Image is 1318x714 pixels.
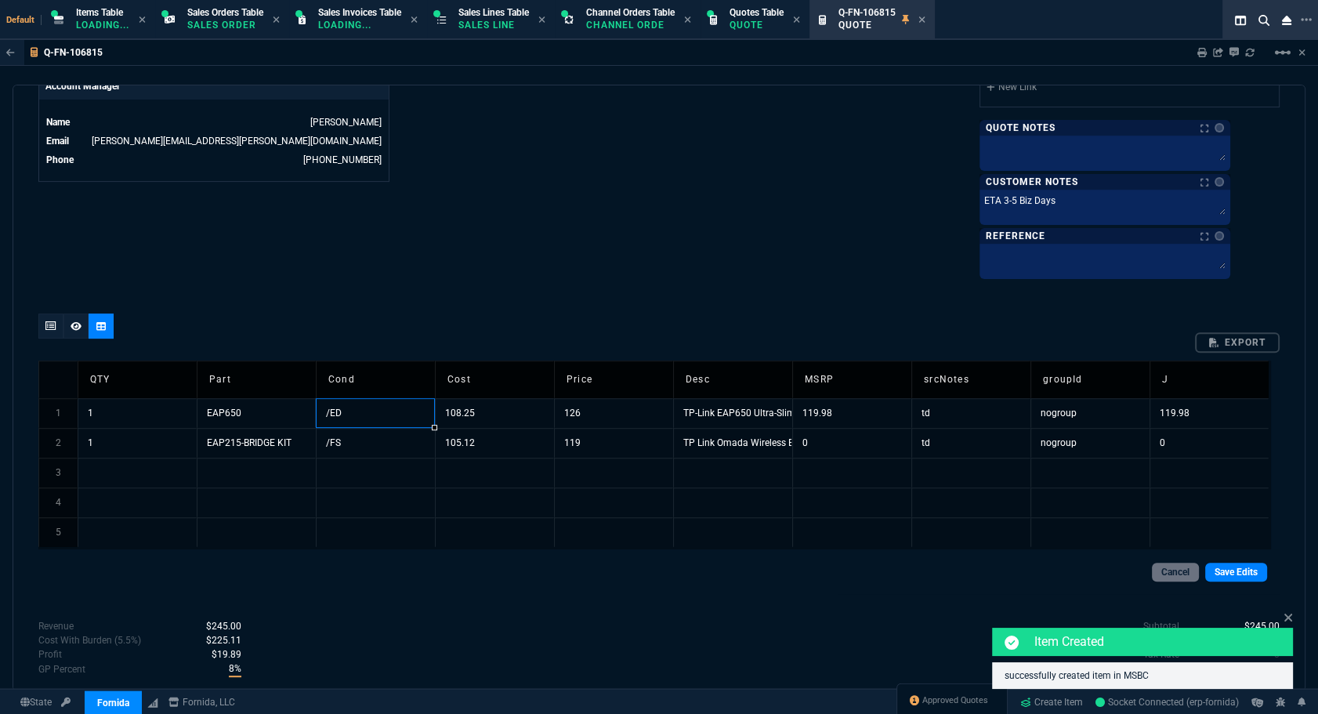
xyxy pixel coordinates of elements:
p: With Burden (5.5%) [38,662,85,676]
nx-icon: Close Workbench [1276,11,1298,30]
p: Loading... [76,19,129,31]
td: Cond [316,361,435,398]
span: Approved Quotes [922,694,988,707]
p: Account Manager [39,73,389,100]
span: Phone [46,154,74,165]
a: Create Item [1014,690,1089,714]
td: 4 [38,487,78,517]
td: Cost [435,361,554,398]
td: srcNotes [911,361,1030,398]
td: 0 [1150,428,1269,458]
span: Sales Lines Table [458,7,529,18]
span: Socket Connected (erp-fornida) [1095,697,1239,708]
a: Hide Workbench [1298,46,1305,59]
a: msbcCompanyName [164,695,240,709]
td: TP-Link EAP650 Ultra-Slim Omada WiFi 6 AX3000 Wireless Gigabit Busin Access Point Mesh [673,398,792,428]
nx-icon: Close Tab [411,14,418,27]
td: nogroup [1030,428,1150,458]
a: 469-249-2107 [303,154,382,165]
span: Channel Orders Table [586,7,675,18]
td: Desc [673,361,792,398]
p: Revenue [38,619,74,633]
span: With Burden (5.5%) [229,661,241,677]
span: Sales Orders Table [187,7,263,18]
a: New Link [987,80,1273,94]
td: 119 [554,428,673,458]
td: /FS [316,428,435,458]
p: Quote Notes [986,121,1055,134]
td: J [1150,361,1269,398]
a: export [1195,332,1280,353]
a: Save Edits [1205,563,1267,582]
p: Q-FN-106815 [44,46,103,59]
nx-icon: Close Tab [538,14,545,27]
tr: undefined [45,133,382,149]
span: Quotes Table [730,7,784,18]
td: EAP215-BRIDGE KIT [197,428,316,458]
span: Q-FN-106815 [838,7,896,18]
p: Customer Notes [986,176,1077,188]
span: Revenue [206,621,241,632]
td: 1 [78,428,197,458]
nx-icon: Back to Table [6,47,15,58]
p: Sales Order [187,19,263,31]
nx-icon: Close Tab [139,14,146,27]
p: Cost With Burden (5.5%) [38,633,141,647]
p: spec.value [214,661,241,677]
td: 119.98 [1150,398,1269,428]
p: spec.value [191,619,241,633]
td: 3 [38,458,78,487]
nx-icon: Close Tab [918,14,925,27]
span: Cost With Burden (5.5%) [206,635,241,646]
p: Quote [838,19,896,31]
p: Loading... [318,19,396,31]
td: 126 [554,398,673,428]
a: Cancel [1152,563,1199,582]
nx-icon: Search [1252,11,1276,30]
a: [PERSON_NAME][EMAIL_ADDRESS][PERSON_NAME][DOMAIN_NAME] [92,136,382,147]
td: 1 [38,398,78,428]
p: spec.value [191,633,241,647]
td: 2 [38,428,78,458]
td: TP Link Omada Wireless Bridge 5 GHz 867 Mbps Long-Range Indoor/Outdoor Access Point [673,428,792,458]
td: Price [554,361,673,398]
span: Email [46,136,69,147]
td: 105.12 [435,428,554,458]
span: Items Table [76,7,123,18]
td: nogroup [1030,398,1150,428]
p: Reference [986,230,1045,242]
a: API TOKEN [56,695,75,709]
span: Sales Invoices Table [318,7,401,18]
p: spec.value [197,647,241,661]
tr: undefined [45,152,382,168]
p: successfully created item in MSBC [1005,669,1280,683]
td: MSRP [792,361,911,398]
td: 5 [38,517,78,547]
span: Name [46,117,70,128]
nx-icon: Close Tab [684,14,691,27]
mat-icon: Example home icon [1273,43,1292,62]
td: 1 [78,398,197,428]
tr: undefined [45,114,382,130]
nx-icon: Open New Tab [1301,13,1312,27]
td: td [911,428,1030,458]
td: groupId [1030,361,1150,398]
span: Default [6,15,42,25]
td: /ED [316,398,435,428]
nx-icon: Close Tab [273,14,280,27]
p: Item Created [1034,632,1290,651]
p: With Burden (5.5%) [38,647,62,661]
nx-icon: Split Panels [1229,11,1252,30]
td: 119.98 [792,398,911,428]
td: td [911,398,1030,428]
td: QTY [78,361,197,398]
span: With Burden (5.5%) [212,649,241,660]
nx-icon: Close Tab [793,14,800,27]
td: 0 [792,428,911,458]
td: Part [197,361,316,398]
p: Sales Line [458,19,529,31]
a: [PERSON_NAME] [310,117,382,128]
p: Quote [730,19,784,31]
a: Global State [16,695,56,709]
a: EbhTDLFrVTEECP6cAAF- [1095,695,1239,709]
